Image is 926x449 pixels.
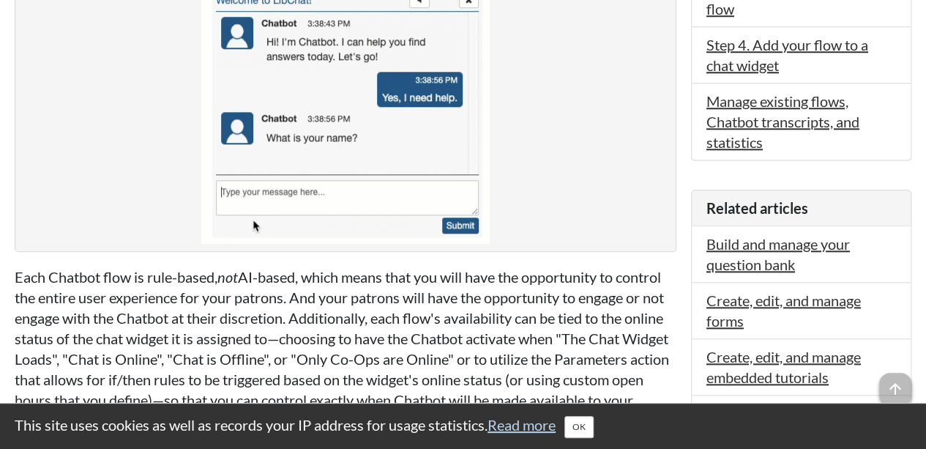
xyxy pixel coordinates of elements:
[564,416,594,438] button: Close
[488,416,556,434] a: Read more
[706,348,861,386] a: Create, edit, and manage embedded tutorials
[706,36,868,74] a: Step 4. Add your flow to a chat widget
[706,199,808,217] span: Related articles
[217,268,238,286] em: not
[706,292,861,330] a: Create, edit, and manage forms
[15,267,676,431] p: Each Chatbot flow is rule-based, AI-based, which means that you will have the opportunity to cont...
[879,374,911,392] a: arrow_upward
[706,92,859,151] a: Manage existing flows, Chatbot transcripts, and statistics
[706,235,850,273] a: Build and manage your question bank
[879,373,911,405] span: arrow_upward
